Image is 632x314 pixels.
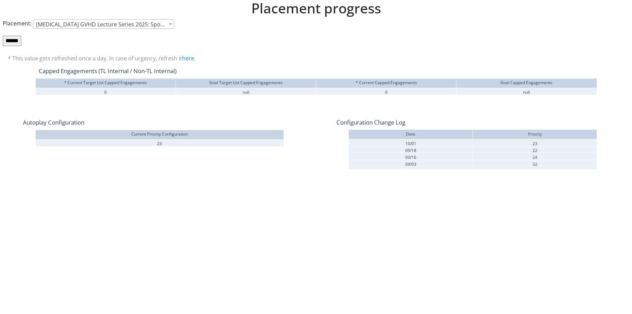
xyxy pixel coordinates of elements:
text: 09/16 [405,154,416,160]
text: 30 [533,168,537,174]
p: * This value gets refreshed once a day. In case of urgency, refresh it . [8,54,624,62]
text: 0 [104,89,107,95]
span: Jakafi GVHD Lecture Series 2025: Sponsored content [33,20,174,29]
text: 24 [533,154,537,160]
text: 09/03 [405,161,416,167]
text: Current Priority Configuration [131,131,188,137]
text: 22 [533,148,537,153]
text: * Current Capped Engagements [356,80,417,85]
text: Date [406,131,415,137]
text: 32 [533,161,537,167]
text: 09/18 [405,148,416,153]
text: 23 [533,141,537,147]
text: * Current Target List Capped Engagements [64,80,147,85]
text: 0 [385,89,387,95]
text: 08/25 [405,168,416,174]
text: 10/01 [405,141,416,147]
text: null [242,89,249,95]
a: here [182,55,194,62]
text: Goal Target List Capped Engagements [209,80,283,85]
text: 23 [157,141,162,147]
text: null [523,89,530,95]
text: Priority [528,131,542,137]
text: Goal Capped Engagements [500,80,552,85]
label: Placement: [3,19,32,27]
span: Jakafi GVHD Lecture Series 2025: Sponsored content [33,19,174,29]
